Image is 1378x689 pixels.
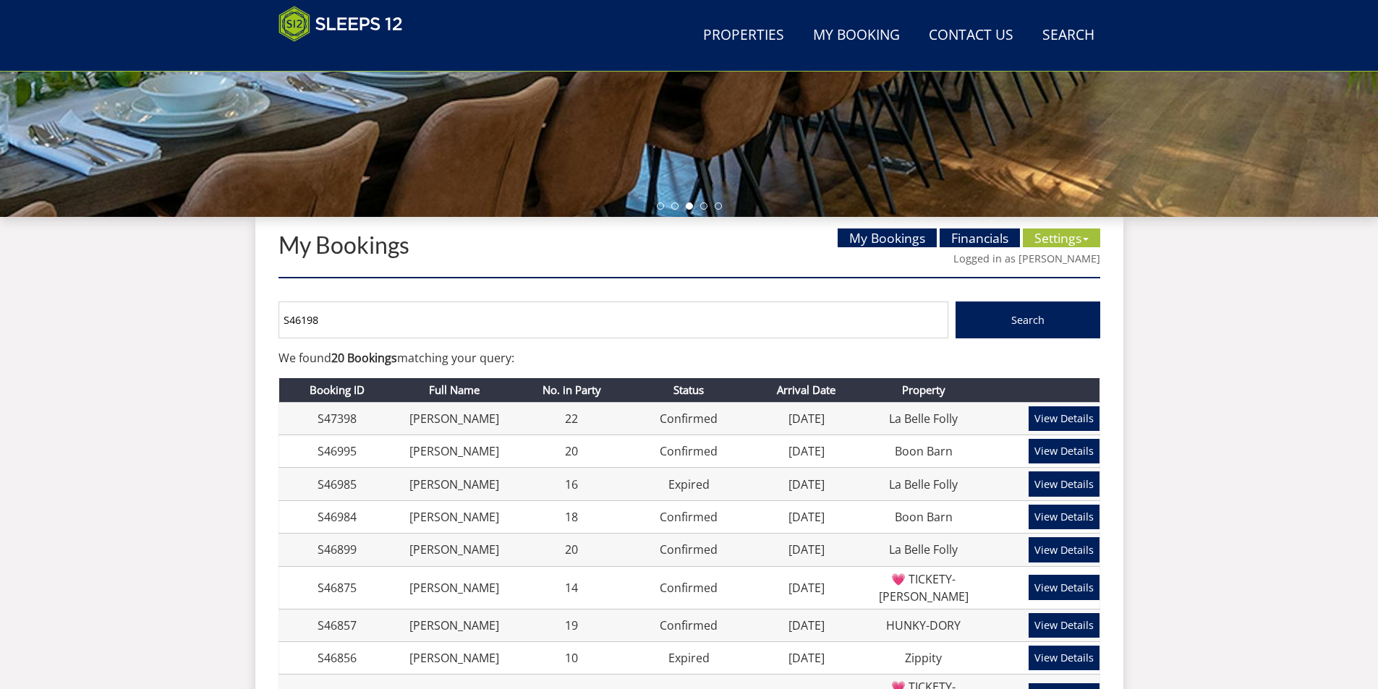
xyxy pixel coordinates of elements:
[318,411,357,427] a: S47398
[409,476,499,492] a: [PERSON_NAME]
[630,378,747,402] th: Status
[923,20,1019,52] a: Contact Us
[565,476,578,492] a: 16
[895,509,953,525] a: Boon Barn
[318,617,357,633] a: S46857
[318,476,357,492] a: S46985
[318,542,357,557] a: S46899
[788,476,825,492] a: [DATE]
[788,509,825,525] a: [DATE]
[1029,537,1100,562] a: View Details
[278,231,409,259] a: My Bookings
[865,378,982,402] th: Property
[565,443,578,459] a: 20
[409,580,499,596] a: [PERSON_NAME]
[565,542,578,557] a: 20
[889,411,958,427] a: La Belle Folly
[940,228,1020,247] a: Financials
[565,509,578,525] a: 18
[697,20,790,52] a: Properties
[331,350,397,366] strong: 20 Bookings
[278,378,396,402] th: Booking ID
[788,542,825,557] a: [DATE]
[318,443,357,459] a: S46995
[788,443,825,459] a: [DATE]
[1037,20,1100,52] a: Search
[271,51,423,63] iframe: Customer reviews powered by Trustpilot
[409,617,499,633] a: [PERSON_NAME]
[1029,471,1100,496] a: View Details
[513,378,630,402] th: No. in Party
[879,571,969,604] a: 💗 TICKETY-[PERSON_NAME]
[886,617,961,633] a: HUNKY-DORY
[953,252,1100,265] a: Logged in as [PERSON_NAME]
[788,650,825,666] a: [DATE]
[409,650,499,666] a: [PERSON_NAME]
[278,301,948,338] input: Search by Booking Reference, Name, Postcode or Email
[660,580,718,596] a: Confirmed
[660,617,718,633] a: Confirmed
[318,580,357,596] a: S46875
[889,476,958,492] a: La Belle Folly
[660,411,718,427] a: Confirmed
[1011,313,1045,327] span: Search
[318,509,357,525] a: S46984
[409,411,499,427] a: [PERSON_NAME]
[565,650,578,666] a: 10
[1029,575,1100,599] a: View Details
[660,509,718,525] a: Confirmed
[668,476,710,492] a: Expired
[668,650,710,666] a: Expired
[788,580,825,596] a: [DATE]
[565,411,578,427] a: 22
[807,20,906,52] a: My Booking
[1029,613,1100,638] a: View Details
[889,542,958,557] a: La Belle Folly
[748,378,865,402] th: Arrival Date
[409,509,499,525] a: [PERSON_NAME]
[905,650,942,666] a: Zippity
[1029,646,1100,670] a: View Details
[396,378,513,402] th: Full Name
[788,411,825,427] a: [DATE]
[318,650,357,666] a: S46856
[838,228,937,247] a: My Bookings
[1029,505,1100,529] a: View Details
[565,617,578,633] a: 19
[660,443,718,459] a: Confirmed
[409,443,499,459] a: [PERSON_NAME]
[1029,439,1100,463] a: View Details
[660,542,718,557] a: Confirmed
[278,6,403,42] img: Sleeps 12
[409,542,499,557] a: [PERSON_NAME]
[956,301,1100,338] button: Search
[565,580,578,596] a: 14
[895,443,953,459] a: Boon Barn
[278,349,1100,367] p: We found matching your query:
[1029,406,1100,431] a: View Details
[1023,228,1100,247] a: Settings
[788,617,825,633] a: [DATE]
